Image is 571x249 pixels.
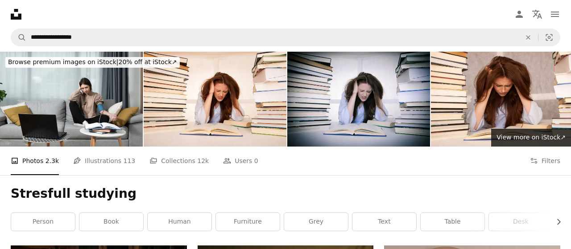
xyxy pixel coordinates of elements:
span: 20% off at iStock ↗ [8,58,177,65]
a: human [148,213,211,231]
span: 113 [124,156,136,166]
a: View more on iStock↗ [491,129,571,147]
a: furniture [216,213,280,231]
a: Illustrations 113 [73,147,135,175]
img: attractive young woman student undre stress while studiing for exames [144,52,286,147]
a: grey [284,213,348,231]
span: Browse premium images on iStock | [8,58,118,65]
button: Visual search [538,29,560,46]
img: attractive young woman student undre stress while studiing for exames [287,52,430,147]
button: Filters [530,147,560,175]
span: View more on iStock ↗ [497,134,566,141]
button: Menu [546,5,564,23]
a: Home — Unsplash [11,9,21,20]
span: 12k [197,156,209,166]
h1: Stresfull studying [11,186,560,202]
button: scroll list to the right [550,213,560,231]
a: book [79,213,143,231]
button: Clear [518,29,538,46]
a: Log in / Sign up [510,5,528,23]
a: text [352,213,416,231]
span: 0 [254,156,258,166]
a: desk [489,213,553,231]
a: Collections 12k [149,147,209,175]
a: Users 0 [223,147,258,175]
form: Find visuals sitewide [11,29,560,46]
button: Search Unsplash [11,29,26,46]
a: person [11,213,75,231]
button: Language [528,5,546,23]
a: table [421,213,484,231]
